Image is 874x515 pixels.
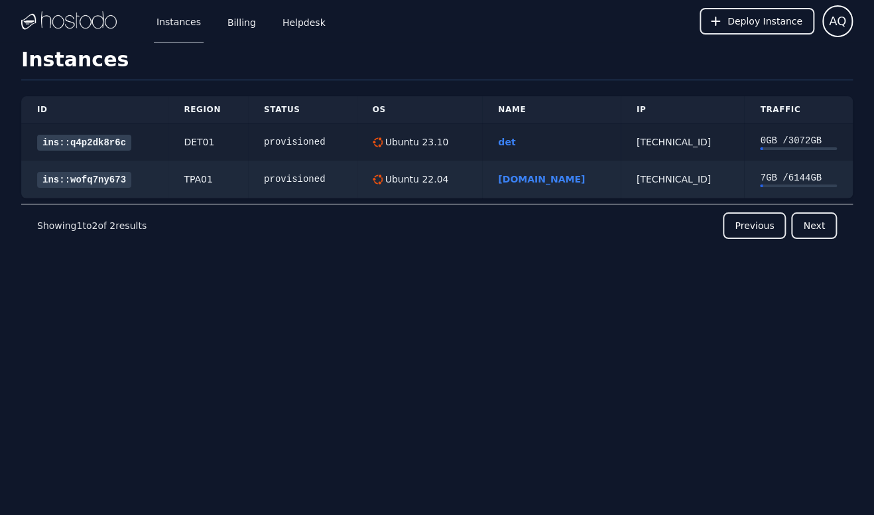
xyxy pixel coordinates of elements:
span: 1 [76,220,82,231]
div: Ubuntu 22.04 [383,173,449,186]
a: ins::wofq7ny673 [37,172,131,188]
th: OS [357,96,483,123]
th: Traffic [744,96,853,123]
th: Name [482,96,621,123]
div: TPA01 [184,173,232,186]
div: provisioned [264,173,341,186]
img: Logo [21,11,117,31]
a: [DOMAIN_NAME] [498,174,585,184]
button: Deploy Instance [700,8,814,35]
a: ins::q4p2dk8r6c [37,135,131,151]
div: [TECHNICAL_ID] [637,135,729,149]
p: Showing to of results [37,219,147,232]
div: DET01 [184,135,232,149]
th: IP [621,96,745,123]
nav: Pagination [21,204,853,247]
button: Previous [723,212,786,239]
span: Deploy Instance [727,15,802,28]
div: 7 GB / 6144 GB [760,171,837,184]
th: Status [248,96,357,123]
th: Region [168,96,248,123]
th: ID [21,96,168,123]
h1: Instances [21,48,853,80]
a: det [498,137,515,147]
div: Ubuntu 23.10 [383,135,449,149]
div: provisioned [264,135,341,149]
div: 0 GB / 3072 GB [760,134,837,147]
span: 2 [109,220,115,231]
button: User menu [822,5,853,37]
img: Ubuntu 22.04 [373,175,383,184]
img: Ubuntu 23.10 [373,137,383,147]
span: AQ [829,12,846,31]
div: [TECHNICAL_ID] [637,173,729,186]
span: 2 [92,220,97,231]
button: Next [791,212,837,239]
